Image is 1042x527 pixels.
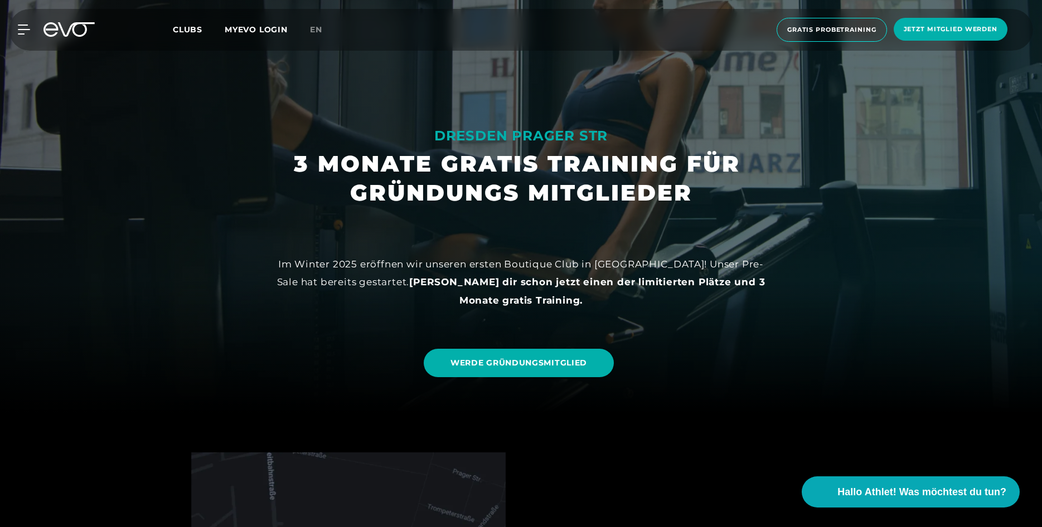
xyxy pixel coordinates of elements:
[225,25,288,35] a: MYEVO LOGIN
[310,25,322,35] span: en
[450,357,587,369] span: WERDE GRÜNDUNGSMITGLIED
[802,476,1020,508] button: Hallo Athlet! Was möchtest du tun?
[787,25,876,35] span: Gratis Probetraining
[173,25,202,35] span: Clubs
[294,149,749,207] h1: 3 MONATE GRATIS TRAINING FÜR GRÜNDUNGS MITGLIEDER
[890,18,1011,42] a: Jetzt Mitglied werden
[424,349,614,377] a: WERDE GRÜNDUNGSMITGLIED
[270,255,772,309] div: Im Winter 2025 eröffnen wir unseren ersten Boutique Club in [GEOGRAPHIC_DATA]! Unser Pre-Sale hat...
[310,23,336,36] a: en
[409,276,765,305] strong: [PERSON_NAME] dir schon jetzt einen der limitierten Plätze und 3 Monate gratis Training.
[294,127,749,145] div: DRESDEN PRAGER STR
[173,24,225,35] a: Clubs
[837,485,1006,500] span: Hallo Athlet! Was möchtest du tun?
[773,18,890,42] a: Gratis Probetraining
[904,25,997,34] span: Jetzt Mitglied werden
